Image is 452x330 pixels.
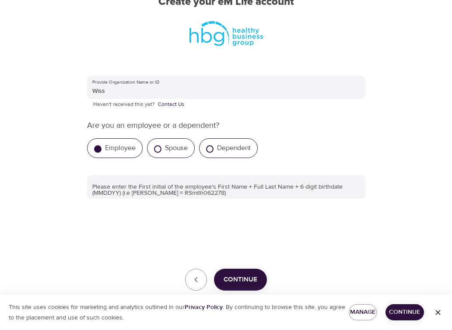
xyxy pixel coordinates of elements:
button: Manage [349,304,377,320]
span: Continue [392,307,417,318]
a: Privacy Policy [185,303,223,311]
p: Haven't received this yet? [93,100,359,109]
span: Manage [356,307,370,318]
label: Dependent [217,144,251,152]
button: Continue [214,269,267,291]
span: Continue [224,274,257,285]
button: Continue [385,304,424,320]
p: Are you an employee or a dependent? [87,119,365,131]
label: Employee [105,144,136,152]
a: Contact Us [158,100,184,109]
img: org_logo_63.jpg [183,19,269,51]
label: Spouse [165,144,188,152]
